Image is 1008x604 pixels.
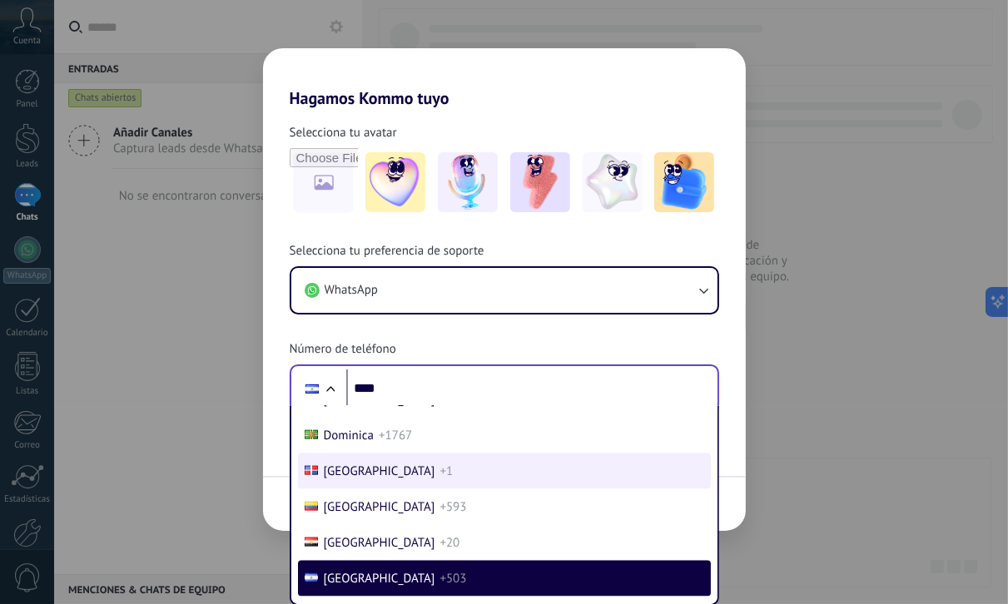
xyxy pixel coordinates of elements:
[324,499,435,515] span: [GEOGRAPHIC_DATA]
[439,463,453,479] span: +1
[439,535,459,551] span: +20
[325,282,378,299] span: WhatsApp
[583,152,643,212] img: -4.jpeg
[291,268,718,313] button: WhatsApp
[439,499,466,515] span: +593
[324,463,435,479] span: [GEOGRAPHIC_DATA]
[263,48,746,108] h2: Hagamos Kommo tuyo
[510,152,570,212] img: -3.jpeg
[290,243,484,260] span: Selecciona tu preferencia de soporte
[654,152,714,212] img: -5.jpeg
[290,125,397,141] span: Selecciona tu avatar
[324,571,435,587] span: [GEOGRAPHIC_DATA]
[438,152,498,212] img: -2.jpeg
[439,571,466,587] span: +503
[379,428,412,443] span: +1767
[324,535,435,551] span: [GEOGRAPHIC_DATA]
[296,371,328,406] div: El Salvador: + 503
[290,341,396,358] span: Número de teléfono
[324,428,374,443] span: Dominica
[365,152,425,212] img: -1.jpeg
